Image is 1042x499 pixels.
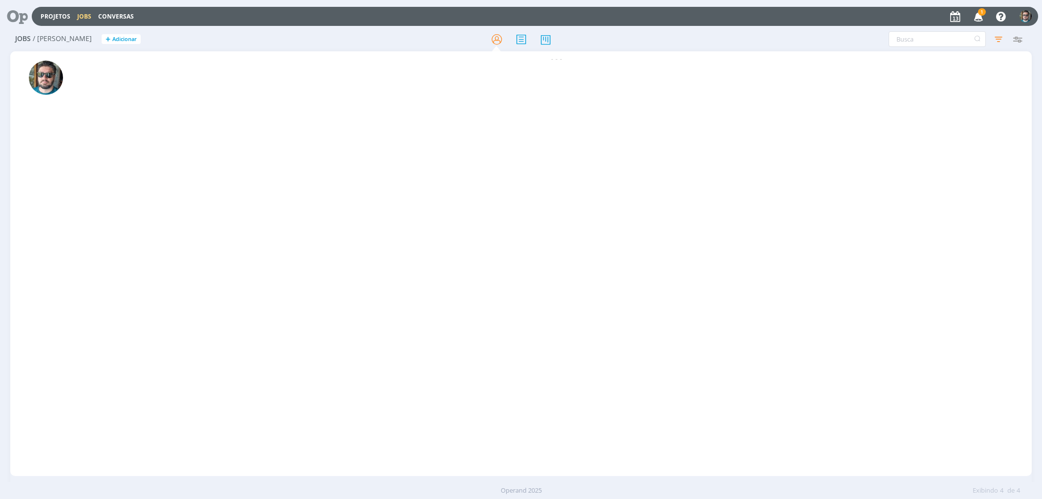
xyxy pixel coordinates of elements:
a: Jobs [77,12,91,21]
span: 4 [1017,486,1020,496]
button: Projetos [38,13,73,21]
input: Busca [889,31,986,47]
a: Conversas [98,12,134,21]
span: / [PERSON_NAME] [33,35,92,43]
a: Projetos [41,12,70,21]
button: +Adicionar [102,34,141,44]
button: 1 [968,8,988,25]
button: R [1019,8,1032,25]
span: de [1007,486,1015,496]
span: + [106,34,110,44]
img: R [29,61,63,95]
span: Adicionar [112,36,137,43]
button: Jobs [74,13,94,21]
span: Exibindo [973,486,998,496]
button: Conversas [95,13,137,21]
img: R [1020,10,1032,22]
span: 1 [978,8,986,16]
span: 4 [1000,486,1003,496]
div: - - - [81,53,1031,64]
span: Jobs [15,35,31,43]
